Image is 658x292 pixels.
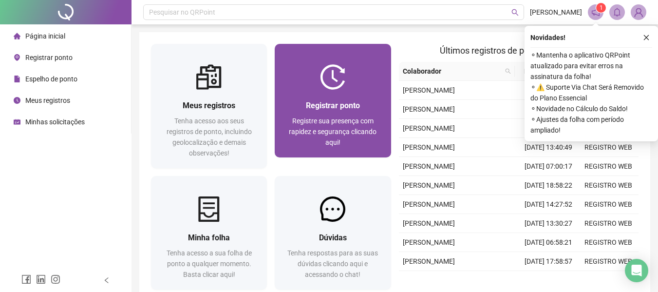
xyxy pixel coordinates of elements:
[25,32,65,40] span: Página inicial
[519,119,579,138] td: [DATE] 14:32:26
[600,4,603,11] span: 1
[519,66,561,77] span: Data/Hora
[579,176,639,195] td: REGISTRO WEB
[25,75,77,83] span: Espelho de ponto
[403,200,455,208] span: [PERSON_NAME]
[403,162,455,170] span: [PERSON_NAME]
[14,97,20,104] span: clock-circle
[21,274,31,284] span: facebook
[14,76,20,82] span: file
[505,68,511,74] span: search
[14,54,20,61] span: environment
[403,86,455,94] span: [PERSON_NAME]
[103,277,110,284] span: left
[519,138,579,157] td: [DATE] 13:40:49
[319,233,347,242] span: Dúvidas
[51,274,60,284] span: instagram
[403,257,455,265] span: [PERSON_NAME]
[403,219,455,227] span: [PERSON_NAME]
[403,124,455,132] span: [PERSON_NAME]
[643,34,650,41] span: close
[14,33,20,39] span: home
[289,117,376,146] span: Registre sua presença com rapidez e segurança clicando aqui!
[579,157,639,176] td: REGISTRO WEB
[530,103,652,114] span: ⚬ Novidade no Cálculo do Saldo!
[511,9,519,16] span: search
[530,82,652,103] span: ⚬ ⚠️ Suporte Via Chat Será Removido do Plano Essencial
[503,64,513,78] span: search
[530,32,565,43] span: Novidades !
[306,101,360,110] span: Registrar ponto
[519,81,579,100] td: [DATE] 06:59:36
[403,105,455,113] span: [PERSON_NAME]
[403,238,455,246] span: [PERSON_NAME]
[519,271,579,290] td: [DATE] 14:28:53
[591,8,600,17] span: notification
[625,259,648,282] div: Open Intercom Messenger
[519,252,579,271] td: [DATE] 17:58:57
[579,271,639,290] td: REGISTRO WEB
[275,44,391,157] a: Registrar pontoRegistre sua presença com rapidez e segurança clicando aqui!
[275,176,391,290] a: DúvidasTenha respostas para as suas dúvidas clicando aqui e acessando o chat!
[25,97,70,104] span: Meus registros
[631,5,646,19] img: 91624
[519,233,579,252] td: [DATE] 06:58:21
[515,62,573,81] th: Data/Hora
[519,195,579,214] td: [DATE] 14:27:52
[579,252,639,271] td: REGISTRO WEB
[183,101,235,110] span: Meus registros
[596,3,606,13] sup: 1
[519,157,579,176] td: [DATE] 07:00:17
[167,117,252,157] span: Tenha acesso aos seus registros de ponto, incluindo geolocalização e demais observações!
[440,45,597,56] span: Últimos registros de ponto sincronizados
[403,181,455,189] span: [PERSON_NAME]
[519,176,579,195] td: [DATE] 18:58:22
[167,249,252,278] span: Tenha acesso a sua folha de ponto a qualquer momento. Basta clicar aqui!
[530,7,582,18] span: [PERSON_NAME]
[25,54,73,61] span: Registrar ponto
[151,176,267,290] a: Minha folhaTenha acesso a sua folha de ponto a qualquer momento. Basta clicar aqui!
[403,143,455,151] span: [PERSON_NAME]
[151,44,267,168] a: Meus registrosTenha acesso aos seus registros de ponto, incluindo geolocalização e demais observa...
[25,118,85,126] span: Minhas solicitações
[579,195,639,214] td: REGISTRO WEB
[519,214,579,233] td: [DATE] 13:30:27
[36,274,46,284] span: linkedin
[579,233,639,252] td: REGISTRO WEB
[14,118,20,125] span: schedule
[287,249,378,278] span: Tenha respostas para as suas dúvidas clicando aqui e acessando o chat!
[188,233,230,242] span: Minha folha
[579,138,639,157] td: REGISTRO WEB
[530,50,652,82] span: ⚬ Mantenha o aplicativo QRPoint atualizado para evitar erros na assinatura da folha!
[519,100,579,119] td: [DATE] 18:03:07
[579,214,639,233] td: REGISTRO WEB
[530,114,652,136] span: ⚬ Ajustes da folha com período ampliado!
[403,66,502,77] span: Colaborador
[613,8,621,17] span: bell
